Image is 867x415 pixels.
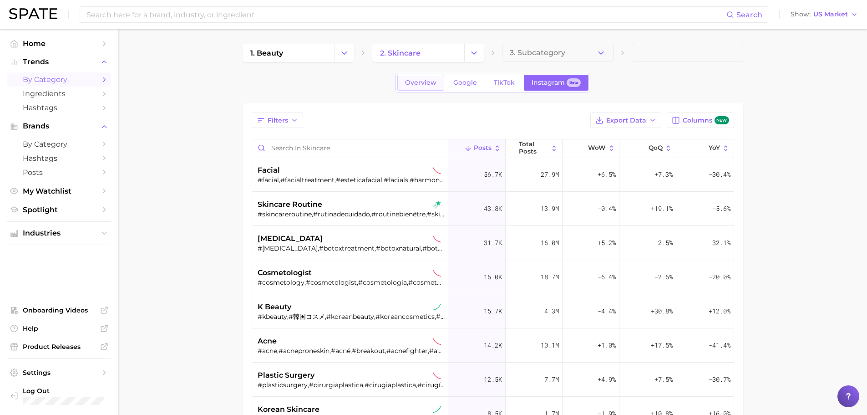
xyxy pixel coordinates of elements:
span: Hashtags [23,103,96,112]
a: by Category [7,72,111,87]
span: +17.5% [651,340,673,351]
a: Hashtags [7,151,111,165]
span: -30.7% [709,374,730,385]
span: -5.6% [712,203,730,214]
span: 16.0m [541,237,559,248]
span: 4.3m [544,306,559,317]
button: Total Posts [506,139,563,157]
button: Filters [252,113,303,128]
button: facialinstagram sustained decliner#facial,#facialtreatment,#esteticafacial,#facials,#harmonizacao... [252,158,734,192]
span: 1. beauty [250,49,283,57]
span: korean skincare [258,404,319,415]
div: #skincareroutine,#rutinadecuidado,#routinebienêtre,#skincarerutina,#routinevisage,#routinenaturel... [258,210,445,218]
span: +7.3% [654,169,673,180]
div: #cosmetology,#cosmetologist,#cosmetologia,#cosmetologystudent,#cosmetologa,#cosmetología,#cosmost... [258,278,445,287]
span: -2.5% [654,237,673,248]
button: plastic surgeryinstagram sustained decliner#plasticsurgery,#cirurgiaplastica,#cirugiaplastica,#ci... [252,363,734,397]
a: Posts [7,165,111,179]
span: [MEDICAL_DATA] [258,233,323,244]
span: Beta [569,79,578,87]
img: instagram sustained riser [433,303,441,311]
span: 7.7m [544,374,559,385]
a: Hashtags [7,101,111,115]
a: 1. beauty [243,44,335,62]
span: Google [453,79,477,87]
span: Spotlight [23,205,96,214]
a: Spotlight [7,203,111,217]
span: QoQ [649,144,663,152]
span: Total Posts [519,141,548,155]
span: Home [23,39,96,48]
div: #kbeauty,#韓国コスメ,#koreanbeauty,#koreancosmetics,#koreabeauty,#韓国メイク,#koreanskin,#kbeautyaddict,#ko... [258,313,445,321]
button: cosmetologistinstagram sustained decliner#cosmetology,#cosmetologist,#cosmetologia,#cosmetologyst... [252,260,734,294]
button: Columnsnew [667,113,734,128]
img: instagram sustained decliner [433,269,441,277]
a: Settings [7,366,111,379]
a: Onboarding Videos [7,303,111,317]
span: +1.0% [598,340,616,351]
span: +7.5% [654,374,673,385]
button: 3. Subcategory [502,44,613,62]
span: +6.5% [598,169,616,180]
span: Trends [23,58,96,66]
div: #[MEDICAL_DATA],#botoxtreatment,#botoxnatural,#botoxinjections,#botoxbeforeandafter,#botoxfullfac... [258,244,445,252]
span: Settings [23,369,96,377]
a: InstagramBeta [524,75,588,91]
span: WoW [588,144,606,152]
img: instagram sustained decliner [433,371,441,379]
a: Ingredients [7,87,111,101]
div: #facial,#facialtreatment,#esteticafacial,#facials,#harmonizacaofacial,#tratamientosfaciales,#ruti... [258,176,445,184]
span: by Category [23,140,96,149]
img: instagram sustained decliner [433,235,441,243]
span: Help [23,324,96,333]
span: Log Out [23,387,155,395]
span: +12.0% [709,306,730,317]
span: Export Data [606,117,646,124]
span: Product Releases [23,343,96,351]
img: instagram sustained decliner [433,166,441,174]
span: US Market [813,12,848,17]
input: Search in skincare [252,139,448,157]
button: QoQ [619,139,676,157]
span: My Watchlist [23,187,96,195]
span: skincare routine [258,199,322,210]
button: WoW [563,139,619,157]
span: cosmetologist [258,267,312,278]
span: Hashtags [23,154,96,163]
div: #plasticsurgery,#cirurgiaplastica,#cirugiaplastica,#cirugíaplástica,#aestheticsurgery,#cirugiaest... [258,381,445,389]
span: Onboarding Videos [23,306,96,314]
span: Instagram [532,79,565,87]
button: k beautyinstagram sustained riser#kbeauty,#韓国コスメ,#koreanbeauty,#koreancosmetics,#koreabeauty,#韓国メ... [252,294,734,328]
span: Posts [474,144,492,152]
span: acne [258,336,277,347]
span: facial [258,165,280,176]
span: Brands [23,122,96,130]
span: 43.8k [484,203,502,214]
span: 27.9m [541,169,559,180]
span: by Category [23,75,96,84]
button: skincare routineinstagram rising star#skincareroutine,#rutinadecuidado,#routinebienêtre,#skincare... [252,192,734,226]
span: 3. Subcategory [510,49,565,57]
span: -30.4% [709,169,730,180]
button: Posts [448,139,505,157]
a: Google [446,75,485,91]
span: -0.4% [598,203,616,214]
span: Ingredients [23,89,96,98]
span: -32.1% [709,237,730,248]
span: -4.4% [598,306,616,317]
span: Show [791,12,811,17]
button: ShowUS Market [788,9,860,20]
span: 14.2k [484,340,502,351]
button: Industries [7,226,111,240]
span: new [715,116,729,125]
span: -20.0% [709,272,730,282]
a: Overview [397,75,444,91]
button: acneinstagram sustained decliner#acne,#acneproneskin,#acné,#breakout,#acnefighter,#acnetips,#acne... [252,328,734,363]
span: 15.7k [484,306,502,317]
span: +5.2% [598,237,616,248]
button: Trends [7,55,111,69]
span: 12.5k [484,374,502,385]
button: [MEDICAL_DATA]instagram sustained decliner#[MEDICAL_DATA],#botoxtreatment,#botoxnatural,#botoxinj... [252,226,734,260]
span: 31.7k [484,237,502,248]
span: 56.7k [484,169,502,180]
